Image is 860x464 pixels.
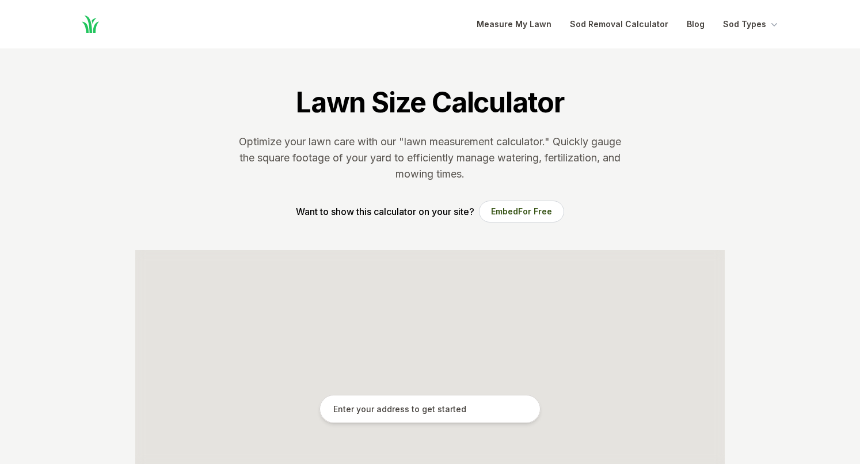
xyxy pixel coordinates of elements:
[319,395,541,424] input: Enter your address to get started
[479,201,564,222] button: EmbedFor Free
[296,205,474,218] p: Want to show this calculator on your site?
[570,17,668,31] a: Sod Removal Calculator
[477,17,551,31] a: Measure My Lawn
[296,85,564,120] h1: Lawn Size Calculator
[237,134,623,182] p: Optimize your lawn care with our "lawn measurement calculator." Quickly gauge the square footage ...
[687,17,705,31] a: Blog
[518,206,552,216] span: For Free
[723,17,780,31] button: Sod Types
